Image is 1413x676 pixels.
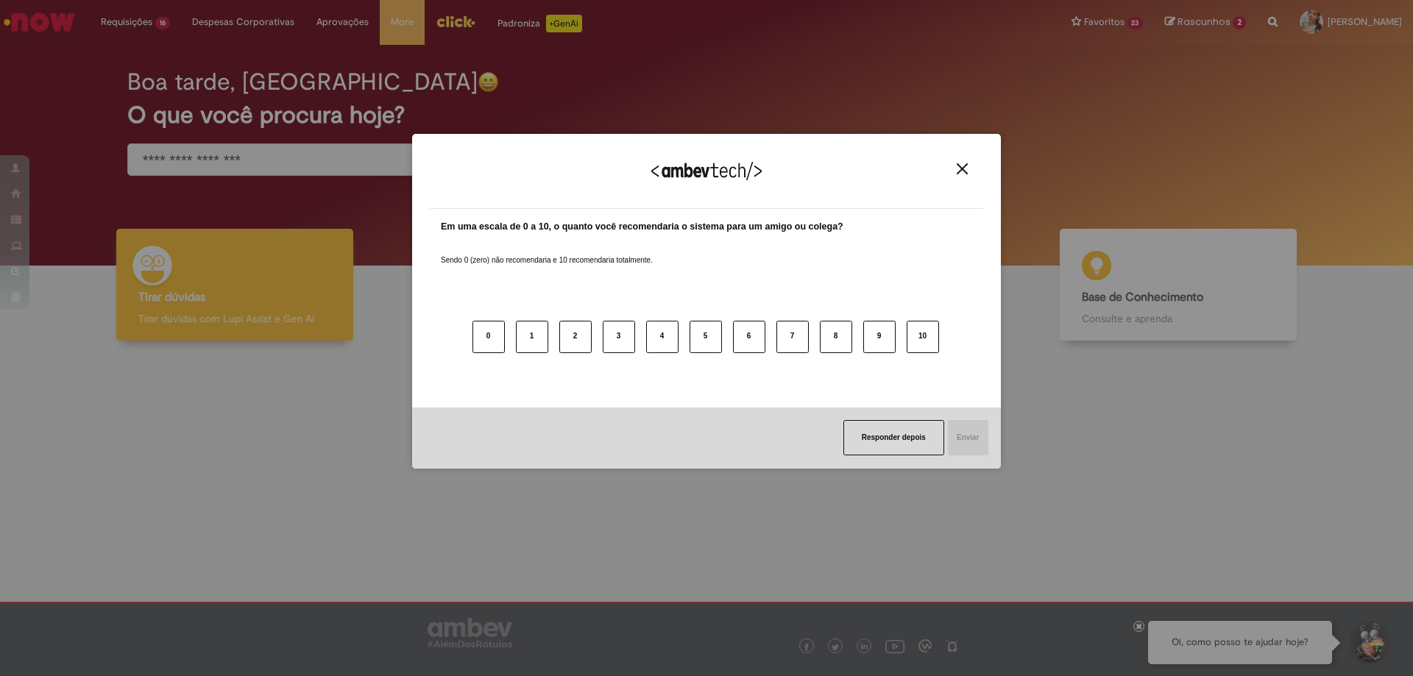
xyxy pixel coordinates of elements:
button: Responder depois [843,420,944,455]
button: 6 [733,321,765,353]
img: Logo Ambevtech [651,162,762,180]
button: 3 [603,321,635,353]
button: 7 [776,321,809,353]
img: Close [957,163,968,174]
button: 0 [472,321,505,353]
button: 8 [820,321,852,353]
label: Sendo 0 (zero) não recomendaria e 10 recomendaria totalmente. [441,238,653,266]
button: 1 [516,321,548,353]
button: Close [952,163,972,175]
button: 10 [907,321,939,353]
button: 4 [646,321,679,353]
label: Em uma escala de 0 a 10, o quanto você recomendaria o sistema para um amigo ou colega? [441,220,843,234]
button: 2 [559,321,592,353]
button: 9 [863,321,896,353]
button: 5 [690,321,722,353]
